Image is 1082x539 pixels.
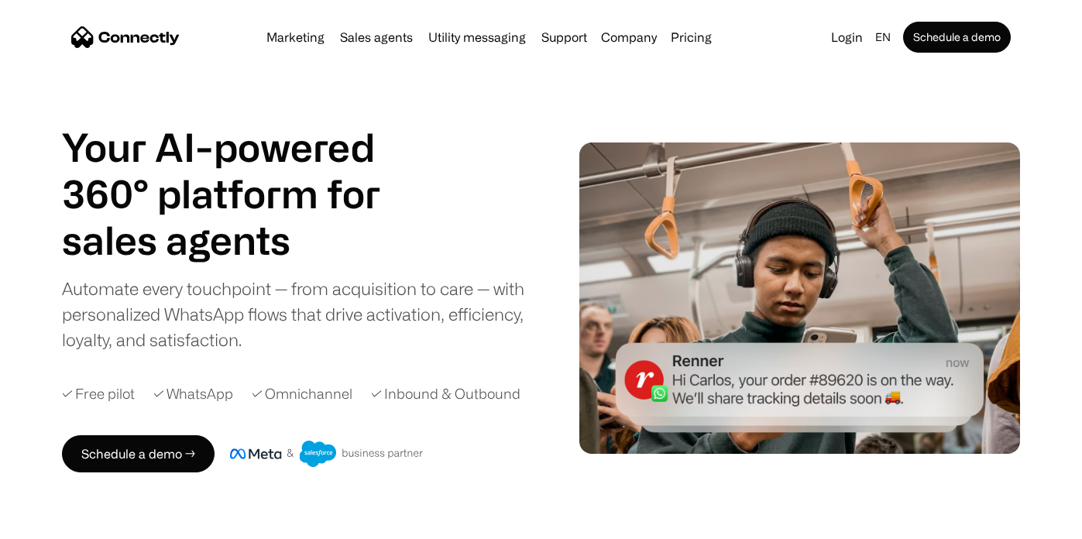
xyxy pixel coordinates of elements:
div: Company [601,26,657,48]
div: carousel [62,217,418,263]
a: Schedule a demo [903,22,1011,53]
a: Utility messaging [422,31,532,43]
aside: Language selected: English [15,510,93,534]
a: Sales agents [334,31,419,43]
ul: Language list [31,512,93,534]
div: 1 of 4 [62,217,418,263]
div: Automate every touchpoint — from acquisition to care — with personalized WhatsApp flows that driv... [62,276,535,352]
img: Meta and Salesforce business partner badge. [230,441,424,467]
a: Schedule a demo → [62,435,215,472]
div: en [875,26,891,48]
h1: sales agents [62,217,418,263]
a: Marketing [260,31,331,43]
a: home [71,26,180,49]
a: Support [535,31,593,43]
a: Pricing [665,31,718,43]
h1: Your AI-powered 360° platform for [62,124,418,217]
div: Company [596,26,661,48]
div: ✓ WhatsApp [153,383,233,404]
div: ✓ Inbound & Outbound [371,383,520,404]
div: ✓ Omnichannel [252,383,352,404]
div: en [869,26,900,48]
a: Login [825,26,869,48]
div: ✓ Free pilot [62,383,135,404]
